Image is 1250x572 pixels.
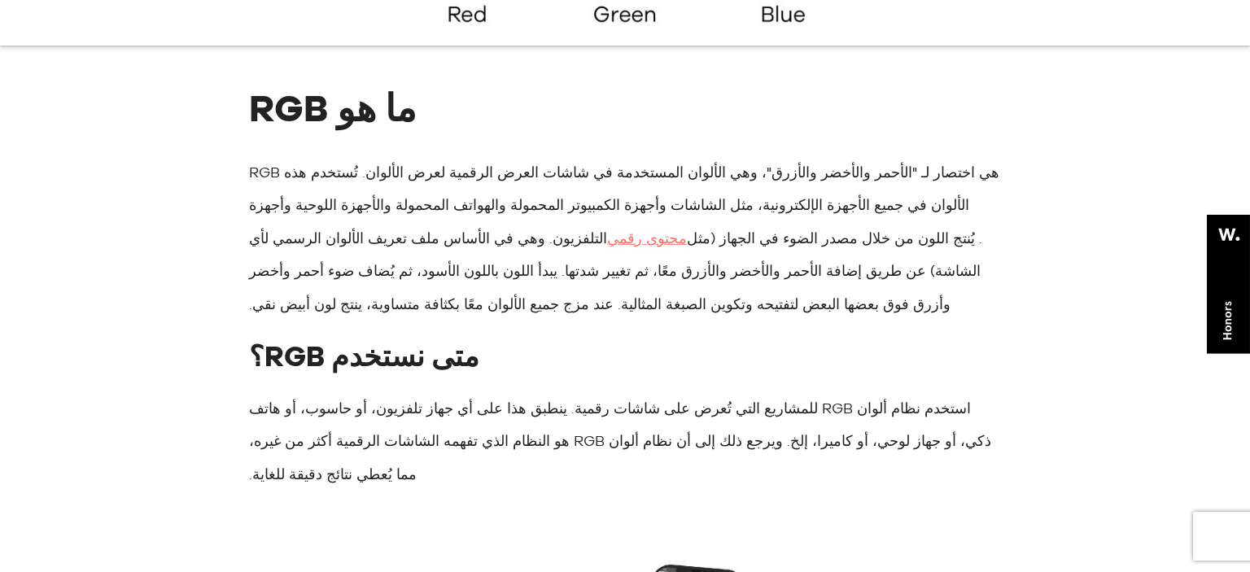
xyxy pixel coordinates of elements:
font: ما هو RGB [249,85,417,130]
font: استخدم نظام ألوان RGB للمشاريع التي تُعرض على شاشات رقمية. ينطبق هذا على أي جهاز تلفزيون، أو حاسو... [249,400,991,482]
font: متى نستخدم RGB؟ [249,339,479,373]
a: محتوى رقمي [607,229,687,247]
font: . يُنتج اللون من خلال مصدر الضوء في الجهاز (مثل الشاشة) عن طريق إضافة الأحمر والأخضر والأزرق معًا... [249,229,982,312]
font: RGB هي اختصار لـ "الأحمر والأخضر والأزرق"، وهي الألوان المستخدمة في شاشات العرض الرقمية لعرض الأل... [249,164,999,247]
